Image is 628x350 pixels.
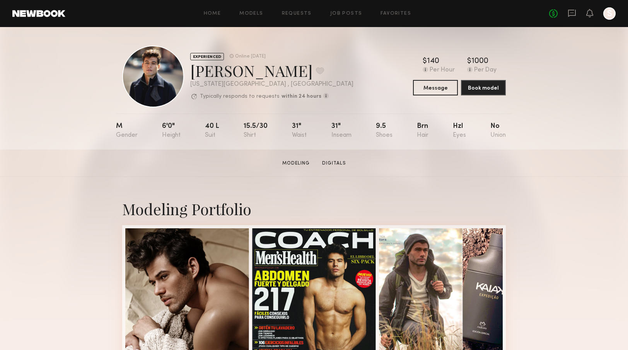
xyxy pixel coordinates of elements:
div: Brn [417,123,428,139]
button: Message [413,80,458,95]
button: Book model [461,80,506,95]
div: $ [467,58,471,65]
div: 9.5 [376,123,392,139]
div: EXPERIENCED [190,53,224,60]
div: Per Day [474,67,497,74]
div: 31" [331,123,352,139]
div: M [116,123,138,139]
a: Digitals [319,160,349,167]
div: [US_STATE][GEOGRAPHIC_DATA] , [GEOGRAPHIC_DATA] [190,81,353,88]
div: Hzl [453,123,466,139]
a: Favorites [381,11,411,16]
div: 1000 [471,58,488,65]
div: Per Hour [430,67,455,74]
a: S [603,7,616,20]
div: 15.5/30 [244,123,268,139]
a: Job Posts [330,11,362,16]
div: No [490,123,506,139]
p: Typically responds to requests [200,94,280,99]
div: [PERSON_NAME] [190,60,353,81]
a: Home [204,11,221,16]
div: $ [423,58,427,65]
b: within 24 hours [282,94,321,99]
a: Requests [282,11,312,16]
div: Modeling Portfolio [122,199,506,219]
div: Online [DATE] [235,54,266,59]
a: Modeling [279,160,313,167]
div: 31" [292,123,307,139]
div: 40 l [205,123,219,139]
div: 6'0" [162,123,181,139]
a: Models [239,11,263,16]
div: 140 [427,58,439,65]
